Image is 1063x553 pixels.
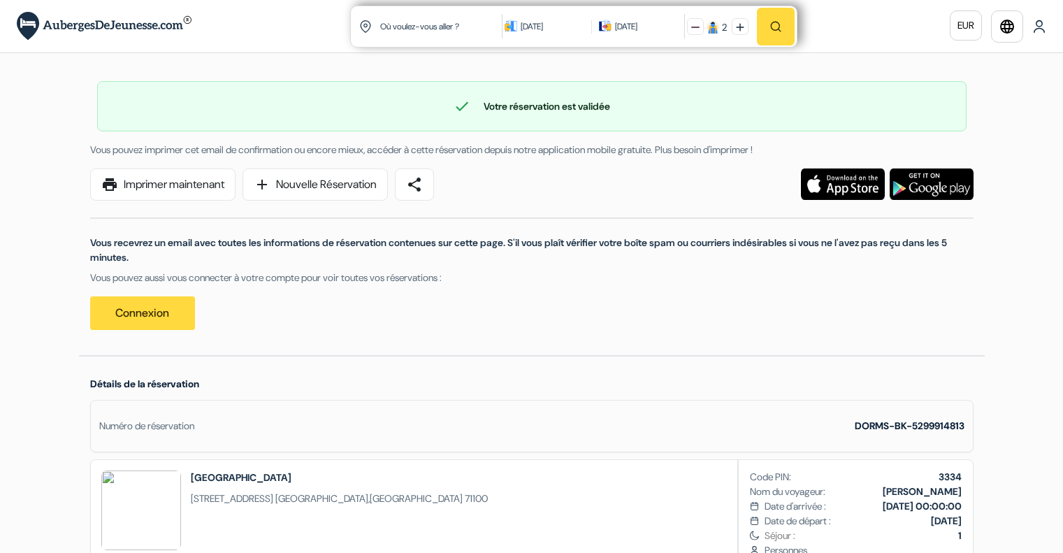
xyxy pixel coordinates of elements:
[101,471,181,550] img: AmRcYgQyUWZVagBu
[599,20,612,32] img: calendarIcon icon
[406,176,423,193] span: share
[191,491,488,506] span: ,
[736,23,744,31] img: plus
[883,500,962,512] b: [DATE] 00:00:00
[765,499,826,514] span: Date d'arrivée :
[454,98,470,115] span: check
[90,236,974,265] p: Vous recevrez un email avec toutes les informations de réservation contenues sur cette page. S'il...
[254,176,270,193] span: add
[191,492,273,505] span: [STREET_ADDRESS]
[370,492,463,505] span: [GEOGRAPHIC_DATA]
[691,23,700,31] img: minus
[17,12,191,41] img: AubergesDeJeunesse.com
[883,485,962,498] b: [PERSON_NAME]
[243,168,388,201] a: addNouvelle Réservation
[750,470,791,484] span: Code PIN:
[931,515,962,527] b: [DATE]
[359,20,372,33] img: location icon
[90,296,195,330] a: Connexion
[615,20,637,34] div: [DATE]
[707,21,719,34] img: guest icon
[991,10,1023,43] a: language
[855,419,964,432] strong: DORMS-BK-5299914813
[505,20,517,32] img: calendarIcon icon
[958,529,962,542] b: 1
[90,168,236,201] a: printImprimer maintenant
[379,9,505,43] input: Ville, université ou logement
[750,484,825,499] span: Nom du voyageur:
[801,168,885,200] img: Téléchargez l'application gratuite
[890,168,974,200] img: Téléchargez l'application gratuite
[395,168,434,201] a: share
[90,271,974,285] p: Vous pouvez aussi vous connecter à votre compte pour voir toutes vos réservations :
[275,492,368,505] span: [GEOGRAPHIC_DATA]
[90,378,199,390] span: Détails de la réservation
[1032,20,1046,34] img: User Icon
[765,529,961,543] span: Séjour :
[950,10,982,41] a: EUR
[939,471,962,483] b: 3334
[465,492,488,505] span: 71100
[999,18,1015,35] i: language
[521,20,584,34] div: [DATE]
[101,176,118,193] span: print
[99,419,194,433] div: Numéro de réservation
[765,514,831,529] span: Date de départ :
[191,471,488,484] h2: [GEOGRAPHIC_DATA]
[98,98,966,115] div: Votre réservation est validée
[90,143,753,156] span: Vous pouvez imprimer cet email de confirmation ou encore mieux, accéder à cette réservation depui...
[722,20,727,35] div: 2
